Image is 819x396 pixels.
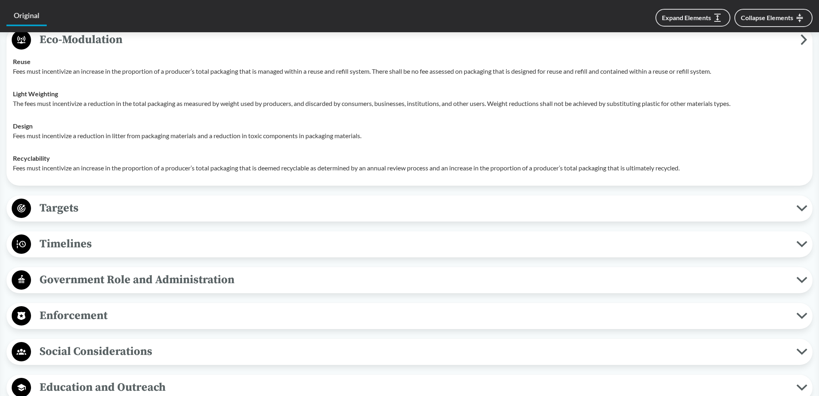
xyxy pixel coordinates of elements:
[31,307,796,325] span: Enforcement
[13,58,31,65] strong: Reuse
[31,271,796,289] span: Government Role and Administration
[13,66,806,76] p: Fees must incentivize an increase in the proportion of a producer’s total packaging that is manag...
[13,122,33,130] strong: Design
[13,90,58,97] strong: Light Weighting
[13,131,806,141] p: Fees must incentivize a reduction in litter from packaging materials and a reduction in toxic com...
[31,31,800,49] span: Eco-Modulation
[31,199,796,217] span: Targets
[9,270,810,290] button: Government Role and Administration
[9,306,810,326] button: Enforcement
[13,99,806,108] p: The fees must incentivize a reduction in the total packaging as measured by weight used by produc...
[9,234,810,255] button: Timelines
[655,9,730,27] button: Expand Elements
[9,30,810,50] button: Eco-Modulation
[31,342,796,361] span: Social Considerations
[31,235,796,253] span: Timelines
[9,198,810,219] button: Targets
[13,154,50,162] strong: Recyclability
[6,6,47,26] a: Original
[9,342,810,362] button: Social Considerations
[13,163,806,173] p: Fees must incentivize an increase in the proportion of a producer’s total packaging that is deeme...
[734,9,813,27] button: Collapse Elements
